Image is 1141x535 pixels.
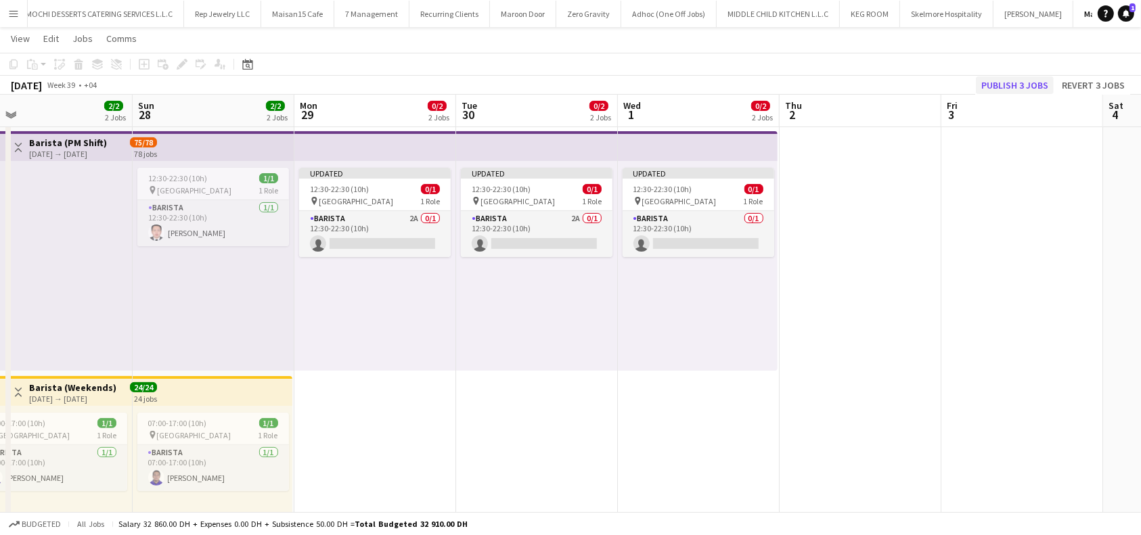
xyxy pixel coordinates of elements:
[97,430,116,440] span: 1 Role
[462,99,477,112] span: Tue
[490,1,556,27] button: Maroon Door
[38,30,64,47] a: Edit
[259,418,278,428] span: 1/1
[259,173,278,183] span: 1/1
[43,32,59,45] span: Edit
[1056,76,1130,94] button: Revert 3 jobs
[334,1,409,27] button: 7 Management
[319,196,393,206] span: [GEOGRAPHIC_DATA]
[138,99,154,112] span: Sun
[67,30,98,47] a: Jobs
[130,382,157,392] span: 24/24
[945,107,958,122] span: 3
[717,1,840,27] button: MIDDLE CHILD KITCHEN L.L.C
[751,101,770,111] span: 0/2
[157,430,231,440] span: [GEOGRAPHIC_DATA]
[409,1,490,27] button: Recurring Clients
[148,173,207,183] span: 12:30-22:30 (10h)
[29,149,107,159] div: [DATE] → [DATE]
[137,200,289,246] app-card-role: Barista1/112:30-22:30 (10h)[PERSON_NAME]
[783,107,802,122] span: 2
[22,519,61,529] span: Budgeted
[461,168,612,179] div: Updated
[148,418,207,428] span: 07:00-17:00 (10h)
[5,30,35,47] a: View
[461,211,612,257] app-card-role: Barista2A0/112:30-22:30 (10h)
[1118,5,1134,22] a: 1
[947,99,958,112] span: Fri
[428,112,449,122] div: 2 Jobs
[633,184,692,194] span: 12:30-22:30 (10h)
[299,168,451,179] div: Updated
[623,211,774,257] app-card-role: Barista0/112:30-22:30 (10h)
[136,107,154,122] span: 28
[299,211,451,257] app-card-role: Barista2A0/112:30-22:30 (10h)
[623,168,774,257] app-job-card: Updated12:30-22:30 (10h)0/1 [GEOGRAPHIC_DATA]1 RoleBarista0/112:30-22:30 (10h)
[642,196,717,206] span: [GEOGRAPHIC_DATA]
[298,107,317,122] span: 29
[29,394,116,404] div: [DATE] → [DATE]
[29,137,107,149] h3: Barista (PM Shift)
[104,101,123,111] span: 2/2
[752,112,773,122] div: 2 Jobs
[420,196,440,206] span: 1 Role
[480,196,555,206] span: [GEOGRAPHIC_DATA]
[118,519,468,529] div: Salary 32 860.00 DH + Expenses 0.00 DH + Subsistence 50.00 DH =
[428,101,447,111] span: 0/2
[299,168,451,257] app-job-card: Updated12:30-22:30 (10h)0/1 [GEOGRAPHIC_DATA]1 RoleBarista2A0/112:30-22:30 (10h)
[1106,107,1123,122] span: 4
[267,112,288,122] div: 2 Jobs
[621,107,641,122] span: 1
[556,1,621,27] button: Zero Gravity
[623,99,641,112] span: Wed
[84,80,97,90] div: +04
[105,112,126,122] div: 2 Jobs
[461,168,612,257] app-job-card: Updated12:30-22:30 (10h)0/1 [GEOGRAPHIC_DATA]1 RoleBarista2A0/112:30-22:30 (10h)
[1129,3,1136,12] span: 1
[259,185,278,195] span: 1 Role
[310,184,369,194] span: 12:30-22:30 (10h)
[15,1,184,27] button: MOCHI DESSERTS CATERING SERVICES L.L.C
[137,168,289,246] app-job-card: 12:30-22:30 (10h)1/1 [GEOGRAPHIC_DATA]1 RoleBarista1/112:30-22:30 (10h)[PERSON_NAME]
[785,99,802,112] span: Thu
[101,30,142,47] a: Comms
[744,196,763,206] span: 1 Role
[134,392,157,404] div: 24 jobs
[7,517,63,532] button: Budgeted
[130,137,157,147] span: 75/78
[261,1,334,27] button: Maisan15 Cafe
[583,184,602,194] span: 0/1
[744,184,763,194] span: 0/1
[184,1,261,27] button: Rep Jewelry LLC
[11,32,30,45] span: View
[97,418,116,428] span: 1/1
[621,1,717,27] button: Adhoc (One Off Jobs)
[74,519,107,529] span: All jobs
[157,185,231,195] span: [GEOGRAPHIC_DATA]
[590,112,611,122] div: 2 Jobs
[460,107,477,122] span: 30
[421,184,440,194] span: 0/1
[134,147,157,159] div: 78 jobs
[259,430,278,440] span: 1 Role
[993,1,1073,27] button: [PERSON_NAME]
[106,32,137,45] span: Comms
[72,32,93,45] span: Jobs
[137,445,289,491] app-card-role: Barista1/107:00-17:00 (10h)[PERSON_NAME]
[623,168,774,179] div: Updated
[29,381,116,394] h3: Barista (Weekends)
[300,99,317,112] span: Mon
[266,101,285,111] span: 2/2
[11,78,42,92] div: [DATE]
[582,196,602,206] span: 1 Role
[1109,99,1123,112] span: Sat
[137,413,289,491] app-job-card: 07:00-17:00 (10h)1/1 [GEOGRAPHIC_DATA]1 RoleBarista1/107:00-17:00 (10h)[PERSON_NAME]
[589,101,608,111] span: 0/2
[45,80,79,90] span: Week 39
[840,1,900,27] button: KEG ROOM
